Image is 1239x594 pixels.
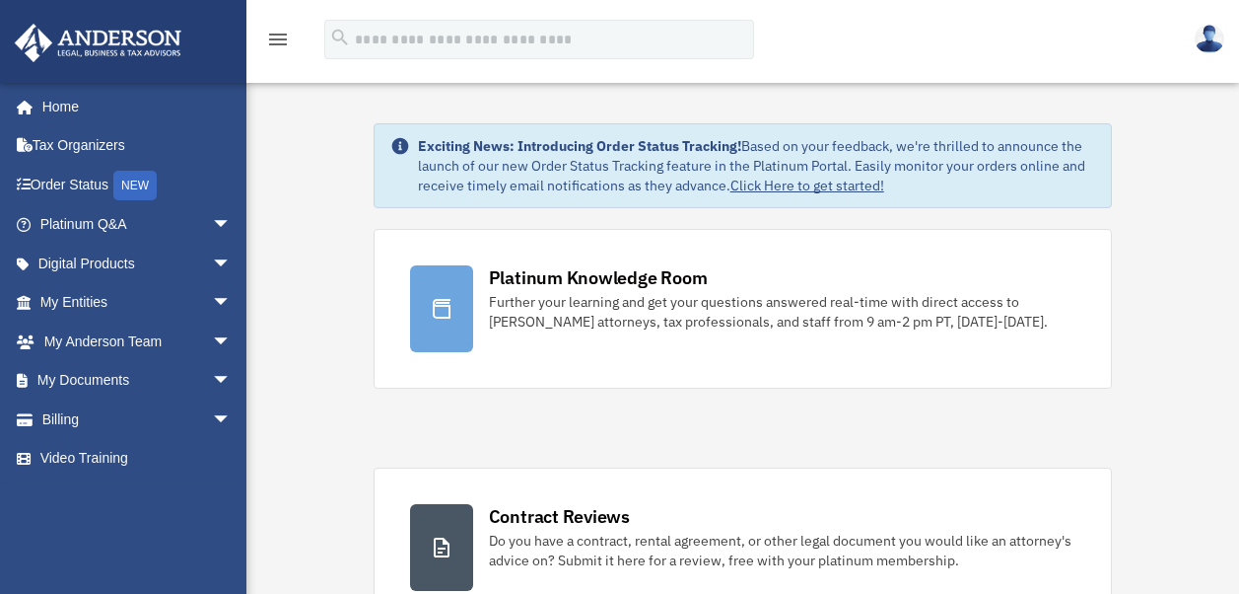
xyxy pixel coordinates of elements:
[14,205,261,245] a: Platinum Q&Aarrow_drop_down
[14,322,261,361] a: My Anderson Teamarrow_drop_down
[489,292,1076,332] div: Further your learning and get your questions answered real-time with direct access to [PERSON_NAM...
[14,439,261,479] a: Video Training
[113,171,157,200] div: NEW
[14,165,261,205] a: Order StatusNEW
[212,205,251,246] span: arrow_drop_down
[14,361,261,401] a: My Documentsarrow_drop_down
[14,87,251,126] a: Home
[212,244,251,284] span: arrow_drop_down
[14,126,261,166] a: Tax Organizers
[329,27,351,48] i: search
[212,322,251,362] span: arrow_drop_down
[212,361,251,402] span: arrow_drop_down
[9,24,187,62] img: Anderson Advisors Platinum Portal
[418,136,1096,195] div: Based on your feedback, we're thrilled to announce the launch of our new Order Status Tracking fe...
[374,229,1113,389] a: Platinum Knowledge Room Further your learning and get your questions answered real-time with dire...
[730,177,884,194] a: Click Here to get started!
[266,35,290,51] a: menu
[489,531,1076,570] div: Do you have a contract, rental agreement, or other legal document you would like an attorney's ad...
[489,504,630,529] div: Contract Reviews
[489,265,708,290] div: Platinum Knowledge Room
[14,283,261,323] a: My Entitiesarrow_drop_down
[14,400,261,439] a: Billingarrow_drop_down
[212,283,251,324] span: arrow_drop_down
[212,400,251,440] span: arrow_drop_down
[14,244,261,283] a: Digital Productsarrow_drop_down
[1195,25,1224,53] img: User Pic
[418,137,741,155] strong: Exciting News: Introducing Order Status Tracking!
[266,28,290,51] i: menu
